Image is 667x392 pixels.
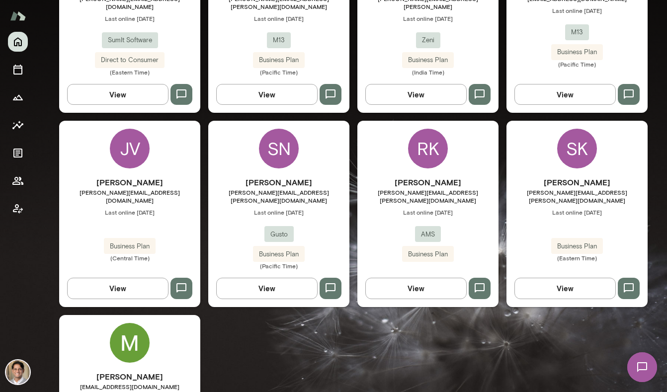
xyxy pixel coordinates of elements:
[8,199,28,219] button: Client app
[402,249,454,259] span: Business Plan
[216,278,318,299] button: View
[357,68,499,76] span: (India Time)
[67,278,168,299] button: View
[551,241,603,251] span: Business Plan
[402,55,454,65] span: Business Plan
[357,14,499,22] span: Last online [DATE]
[67,84,168,105] button: View
[506,176,648,188] h6: [PERSON_NAME]
[408,129,448,168] div: RK
[59,14,200,22] span: Last online [DATE]
[59,176,200,188] h6: [PERSON_NAME]
[415,230,441,239] span: AMS
[110,129,150,168] div: JV
[416,35,440,45] span: Zeni
[514,84,616,105] button: View
[102,35,158,45] span: SumIt Software
[8,115,28,135] button: Insights
[357,208,499,216] span: Last online [DATE]
[557,129,597,168] div: SK
[565,27,589,37] span: M13
[10,6,26,25] img: Mento
[208,176,349,188] h6: [PERSON_NAME]
[208,14,349,22] span: Last online [DATE]
[208,208,349,216] span: Last online [DATE]
[208,188,349,204] span: [PERSON_NAME][EMAIL_ADDRESS][PERSON_NAME][DOMAIN_NAME]
[8,60,28,79] button: Sessions
[59,68,200,76] span: (Eastern Time)
[8,87,28,107] button: Growth Plan
[8,143,28,163] button: Documents
[259,129,299,168] div: SN
[8,171,28,191] button: Members
[95,55,165,65] span: Direct to Consumer
[365,278,467,299] button: View
[253,55,305,65] span: Business Plan
[110,323,150,363] img: Melissa Montan
[216,84,318,105] button: View
[59,371,200,383] h6: [PERSON_NAME]
[59,383,200,391] span: [EMAIL_ADDRESS][DOMAIN_NAME]
[357,188,499,204] span: [PERSON_NAME][EMAIL_ADDRESS][PERSON_NAME][DOMAIN_NAME]
[59,254,200,262] span: (Central Time)
[506,60,648,68] span: (Pacific Time)
[104,241,156,251] span: Business Plan
[6,360,30,384] img: Vijay Rajendran
[253,249,305,259] span: Business Plan
[365,84,467,105] button: View
[208,262,349,270] span: (Pacific Time)
[357,176,499,188] h6: [PERSON_NAME]
[264,230,294,239] span: Gusto
[514,278,616,299] button: View
[8,32,28,52] button: Home
[208,68,349,76] span: (Pacific Time)
[59,188,200,204] span: [PERSON_NAME][EMAIL_ADDRESS][DOMAIN_NAME]
[506,254,648,262] span: (Eastern Time)
[551,47,603,57] span: Business Plan
[506,208,648,216] span: Last online [DATE]
[267,35,291,45] span: M13
[506,6,648,14] span: Last online [DATE]
[506,188,648,204] span: [PERSON_NAME][EMAIL_ADDRESS][PERSON_NAME][DOMAIN_NAME]
[59,208,200,216] span: Last online [DATE]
